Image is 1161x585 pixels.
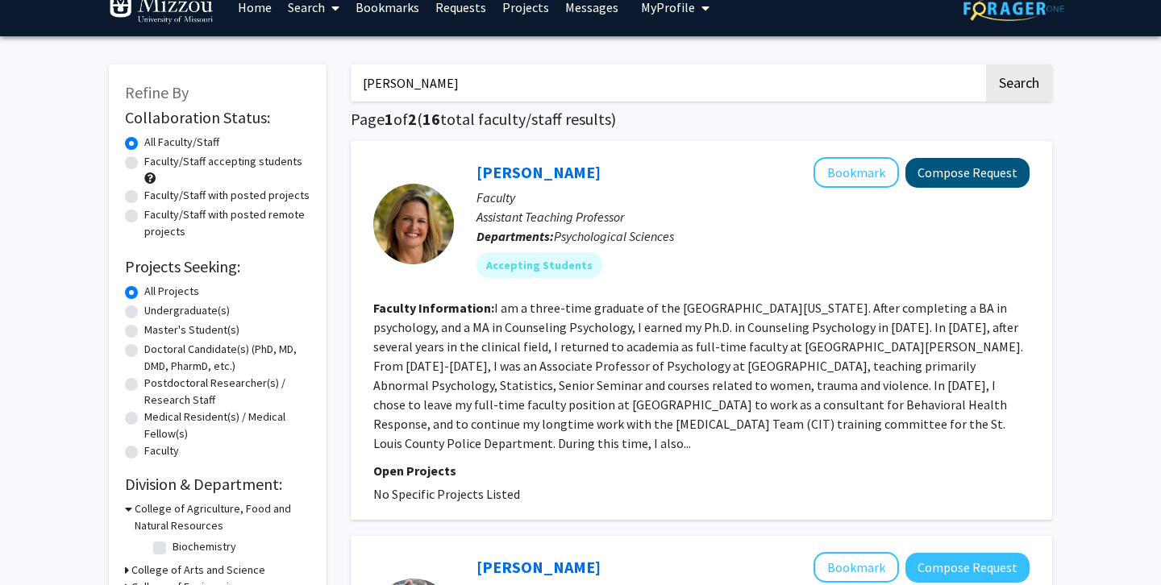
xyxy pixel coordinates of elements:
[373,300,1023,451] fg-read-more: I am a three-time graduate of the [GEOGRAPHIC_DATA][US_STATE]. After completing a BA in psycholog...
[12,512,69,573] iframe: Chat
[125,475,310,494] h2: Division & Department:
[144,442,179,459] label: Faculty
[173,538,236,555] label: Biochemistry
[905,158,1030,188] button: Compose Request to Carrie Ellis-Kalton
[144,302,230,319] label: Undergraduate(s)
[814,552,899,583] button: Add Rachel Brekhus to Bookmarks
[144,153,302,170] label: Faculty/Staff accepting students
[476,252,602,278] mat-chip: Accepting Students
[476,557,601,577] a: [PERSON_NAME]
[351,110,1052,129] h1: Page of ( total faculty/staff results)
[385,109,393,129] span: 1
[144,322,239,338] label: Master's Student(s)
[144,134,219,151] label: All Faculty/Staff
[905,553,1030,583] button: Compose Request to Rachel Brekhus
[125,82,189,102] span: Refine By
[476,188,1030,207] p: Faculty
[144,341,310,375] label: Doctoral Candidate(s) (PhD, MD, DMD, PharmD, etc.)
[554,228,674,244] span: Psychological Sciences
[144,409,310,442] label: Medical Resident(s) / Medical Fellow(s)
[373,486,520,502] span: No Specific Projects Listed
[144,187,310,204] label: Faculty/Staff with posted projects
[125,257,310,276] h2: Projects Seeking:
[408,109,417,129] span: 2
[131,562,265,579] h3: College of Arts and Science
[422,109,440,129] span: 16
[144,375,310,409] label: Postdoctoral Researcher(s) / Research Staff
[373,300,494,316] b: Faculty Information:
[986,64,1052,102] button: Search
[125,108,310,127] h2: Collaboration Status:
[373,461,1030,480] p: Open Projects
[476,207,1030,226] p: Assistant Teaching Professor
[476,228,554,244] b: Departments:
[814,157,899,188] button: Add Carrie Ellis-Kalton to Bookmarks
[144,283,199,300] label: All Projects
[144,206,310,240] label: Faculty/Staff with posted remote projects
[476,162,601,182] a: [PERSON_NAME]
[135,500,310,534] h3: College of Agriculture, Food and Natural Resources
[351,64,984,102] input: Search Keywords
